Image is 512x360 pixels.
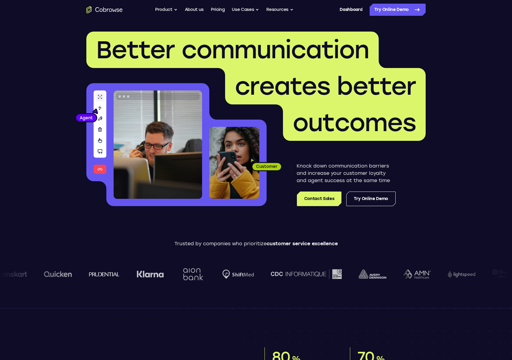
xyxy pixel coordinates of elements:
[232,4,259,16] button: Use Cases
[297,192,341,206] a: Contact Sales
[222,270,254,279] img: Shiftmed
[114,90,202,199] img: A customer support agent talking on the phone
[209,127,259,199] img: A customer holding their phone
[211,4,225,16] a: Pricing
[297,162,396,184] p: Knock down communication barriers and increase your customer loyalty and agent success at the sam...
[293,108,416,137] span: outcomes
[403,270,431,279] img: AMN Healthcare
[370,4,426,16] a: Try Online Demo
[137,270,164,278] img: Klarna
[185,4,204,16] a: About us
[359,270,386,279] img: avery-dennison
[266,4,294,16] button: Resources
[340,4,362,16] a: Dashboard
[235,72,416,101] span: creates better
[96,35,369,64] span: Better communication
[89,272,120,277] img: prudential
[267,241,338,246] span: customer service excellence
[271,269,342,279] img: CDC Informatique
[181,262,205,287] img: Aion Bank
[86,6,123,13] a: Go to the home page
[155,4,178,16] button: Product
[346,192,396,206] a: Try Online Demo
